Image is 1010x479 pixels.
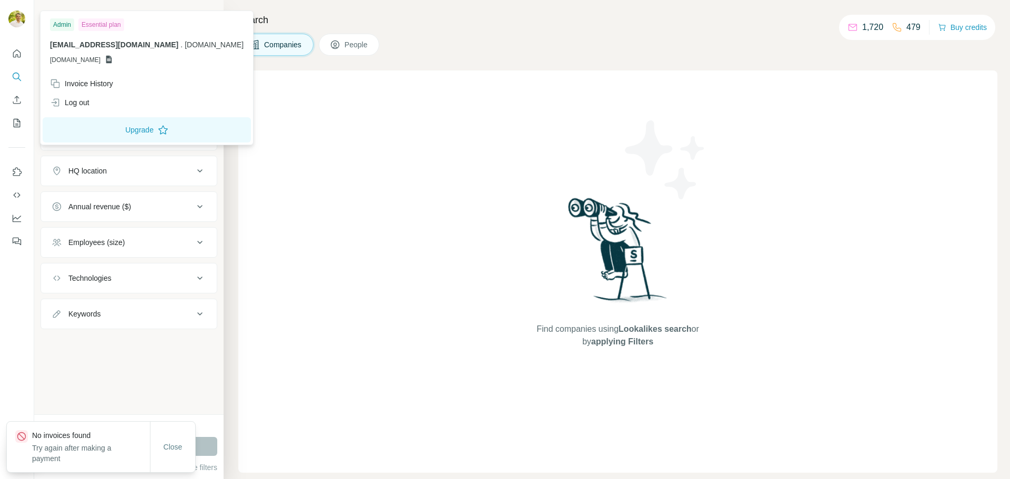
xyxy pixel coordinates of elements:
[68,201,131,212] div: Annual revenue ($)
[50,40,178,49] span: [EMAIL_ADDRESS][DOMAIN_NAME]
[619,324,692,333] span: Lookalikes search
[68,273,112,283] div: Technologies
[185,40,244,49] span: [DOMAIN_NAME]
[41,266,217,291] button: Technologies
[8,209,25,228] button: Dashboard
[8,90,25,109] button: Enrich CSV
[618,113,713,207] img: Surfe Illustration - Stars
[41,194,217,219] button: Annual revenue ($)
[264,39,302,50] span: Companies
[8,162,25,181] button: Use Surfe on LinkedIn
[43,117,251,142] button: Upgrade
[68,309,100,319] div: Keywords
[563,195,673,312] img: Surfe Illustration - Woman searching with binoculars
[156,437,190,456] button: Close
[862,21,883,34] p: 1,720
[180,40,183,49] span: .
[50,55,100,65] span: [DOMAIN_NAME]
[345,39,369,50] span: People
[164,442,183,452] span: Close
[41,158,217,184] button: HQ location
[591,337,653,346] span: applying Filters
[533,323,702,348] span: Find companies using or by
[50,78,113,89] div: Invoice History
[41,230,217,255] button: Employees (size)
[32,443,150,464] p: Try again after making a payment
[78,18,124,31] div: Essential plan
[238,13,997,27] h4: Search
[938,20,987,35] button: Buy credits
[8,232,25,251] button: Feedback
[8,186,25,205] button: Use Surfe API
[41,9,74,19] div: New search
[50,97,89,108] div: Log out
[68,237,125,248] div: Employees (size)
[8,11,25,27] img: Avatar
[8,44,25,63] button: Quick start
[183,6,224,22] button: Hide
[50,18,74,31] div: Admin
[41,301,217,327] button: Keywords
[8,114,25,133] button: My lists
[68,166,107,176] div: HQ location
[8,67,25,86] button: Search
[906,21,921,34] p: 479
[32,430,150,441] p: No invoices found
